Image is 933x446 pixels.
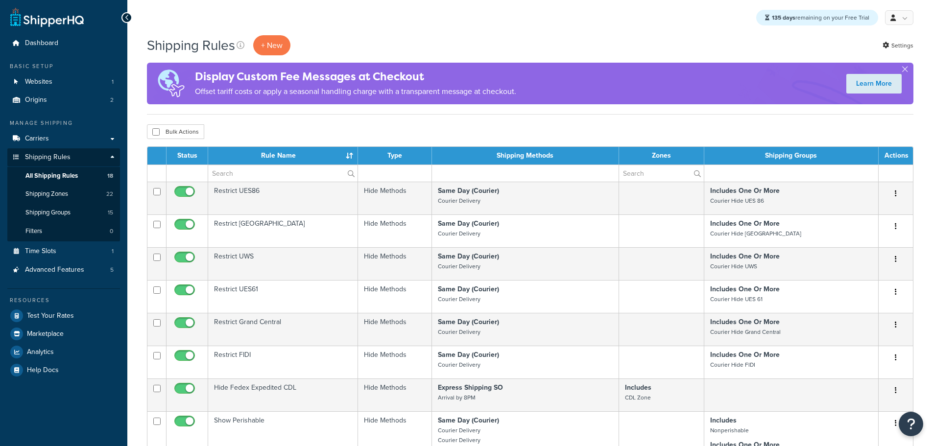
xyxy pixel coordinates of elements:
[438,317,499,327] strong: Same Day (Courier)
[7,204,120,222] li: Shipping Groups
[25,247,56,256] span: Time Slots
[112,78,114,86] span: 1
[27,348,54,356] span: Analytics
[208,280,358,313] td: Restrict UES61
[112,247,114,256] span: 1
[10,7,84,27] a: ShipperHQ Home
[27,312,74,320] span: Test Your Rates
[25,209,71,217] span: Shipping Groups
[358,280,432,313] td: Hide Methods
[899,412,923,436] button: Open Resource Center
[438,360,480,369] small: Courier Delivery
[710,360,755,369] small: Courier Hide FIDI
[7,167,120,185] a: All Shipping Rules 18
[710,317,780,327] strong: Includes One Or More
[147,63,195,104] img: duties-banner-06bc72dcb5fe05cb3f9472aba00be2ae8eb53ab6f0d8bb03d382ba314ac3c341.png
[438,186,499,196] strong: Same Day (Courier)
[710,186,780,196] strong: Includes One Or More
[208,313,358,346] td: Restrict Grand Central
[208,247,358,280] td: Restrict UWS
[7,91,120,109] li: Origins
[625,393,651,402] small: CDL Zone
[710,229,801,238] small: Courier Hide [GEOGRAPHIC_DATA]
[7,361,120,379] li: Help Docs
[25,153,71,162] span: Shipping Rules
[710,262,757,271] small: Courier Hide UWS
[710,251,780,261] strong: Includes One Or More
[25,172,78,180] span: All Shipping Rules
[710,328,781,336] small: Courier Hide Grand Central
[7,130,120,148] a: Carriers
[7,307,120,325] a: Test Your Rates
[846,74,902,94] a: Learn More
[208,182,358,214] td: Restrict UES86
[208,165,358,182] input: Search
[107,172,113,180] span: 18
[147,124,204,139] button: Bulk Actions
[883,39,913,52] a: Settings
[879,147,913,164] th: Actions
[438,218,499,229] strong: Same Day (Courier)
[438,382,503,393] strong: Express Shipping SO
[25,266,84,274] span: Advanced Features
[358,247,432,280] td: Hide Methods
[619,147,704,164] th: Zones
[432,147,619,164] th: Shipping Methods
[25,78,52,86] span: Websites
[110,96,114,104] span: 2
[7,242,120,260] a: Time Slots 1
[772,13,795,22] strong: 135 days
[147,36,235,55] h1: Shipping Rules
[108,209,113,217] span: 15
[625,382,651,393] strong: Includes
[7,62,120,70] div: Basic Setup
[7,73,120,91] li: Websites
[710,218,780,229] strong: Includes One Or More
[358,214,432,247] td: Hide Methods
[438,284,499,294] strong: Same Day (Courier)
[7,343,120,361] a: Analytics
[7,325,120,343] a: Marketplace
[253,35,290,55] p: + New
[110,266,114,274] span: 5
[704,147,879,164] th: Shipping Groups
[358,147,432,164] th: Type
[7,204,120,222] a: Shipping Groups 15
[106,190,113,198] span: 22
[710,295,763,304] small: Courier Hide UES 61
[7,296,120,305] div: Resources
[7,242,120,260] li: Time Slots
[710,426,749,435] small: Nonperishable
[208,214,358,247] td: Restrict [GEOGRAPHIC_DATA]
[358,378,432,411] td: Hide Methods
[7,119,120,127] div: Manage Shipping
[438,295,480,304] small: Courier Delivery
[25,96,47,104] span: Origins
[756,10,878,25] div: remaining on your Free Trial
[358,313,432,346] td: Hide Methods
[208,346,358,378] td: Restrict FIDI
[438,415,499,425] strong: Same Day (Courier)
[208,147,358,164] th: Rule Name : activate to sort column ascending
[25,135,49,143] span: Carriers
[7,167,120,185] li: All Shipping Rules
[7,261,120,279] a: Advanced Features 5
[208,378,358,411] td: Hide Fedex Expedited CDL
[167,147,208,164] th: Status
[438,251,499,261] strong: Same Day (Courier)
[195,69,516,85] h4: Display Custom Fee Messages at Checkout
[25,227,42,235] span: Filters
[710,196,764,205] small: Courier Hide UES 86
[7,261,120,279] li: Advanced Features
[438,262,480,271] small: Courier Delivery
[7,222,120,240] li: Filters
[710,350,780,360] strong: Includes One Or More
[710,415,737,425] strong: Includes
[619,165,704,182] input: Search
[438,393,476,402] small: Arrival by 8PM
[7,148,120,166] a: Shipping Rules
